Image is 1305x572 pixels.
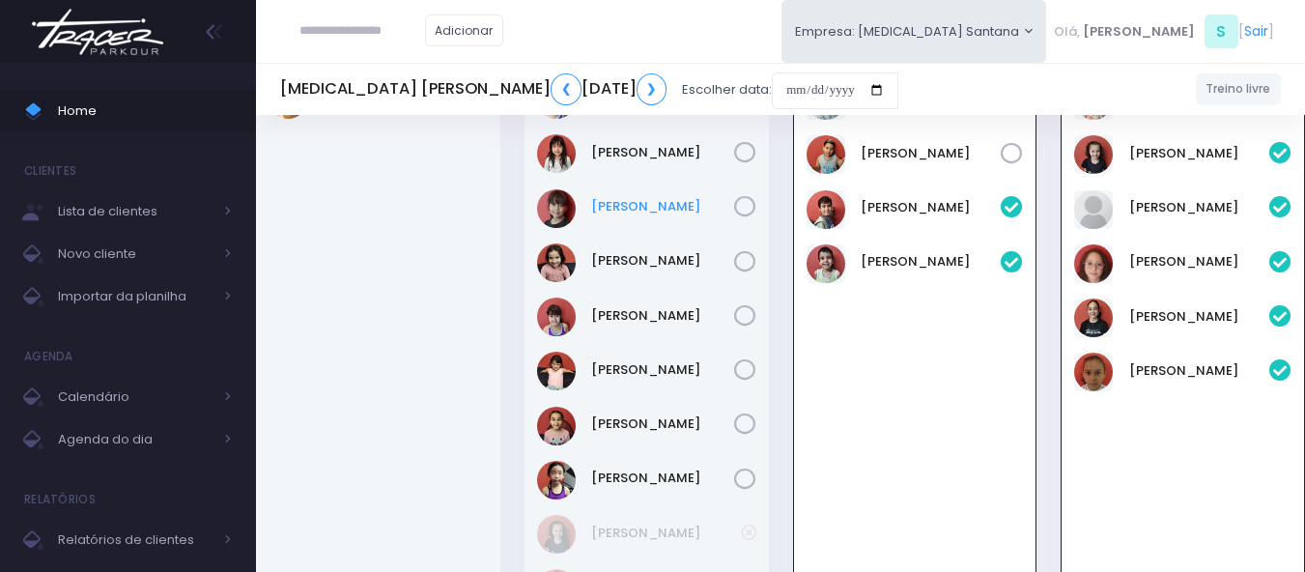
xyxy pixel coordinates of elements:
[1205,14,1238,48] span: S
[1046,10,1281,53] div: [ ]
[861,144,1002,163] a: [PERSON_NAME]
[1129,307,1270,327] a: [PERSON_NAME]
[591,469,734,488] a: [PERSON_NAME]
[280,68,898,112] div: Escolher data:
[537,298,576,336] img: Manuella Oliveira Artischeff
[58,528,213,553] span: Relatórios de clientes
[537,189,576,228] img: Isabela Kazumi Maruya de Carvalho
[1074,244,1113,283] img: Manuella Brandão oliveira
[591,415,734,434] a: [PERSON_NAME]
[551,73,582,105] a: ❮
[637,73,667,105] a: ❯
[1074,353,1113,391] img: Rafaela tiosso zago
[24,480,96,519] h4: Relatórios
[861,198,1002,217] a: [PERSON_NAME]
[24,152,76,190] h4: Clientes
[807,244,845,283] img: Matheus Morbach de Freitas
[425,14,504,46] a: Adicionar
[58,427,213,452] span: Agenda do dia
[1074,135,1113,174] img: Lara Hubert
[1129,144,1270,163] a: [PERSON_NAME]
[807,135,845,174] img: Pedro Eduardo Leite de Oliveira
[58,284,213,309] span: Importar da planilha
[591,306,734,326] a: [PERSON_NAME]
[537,134,576,173] img: Giovanna Akari Uehara
[1074,299,1113,337] img: Melissa Hubert
[537,407,576,445] img: Niara Belisário Cruz
[280,73,667,105] h5: [MEDICAL_DATA] [PERSON_NAME] [DATE]
[58,242,213,267] span: Novo cliente
[861,252,1002,272] a: [PERSON_NAME]
[537,515,576,554] img: Lara Hubert
[591,524,741,543] a: [PERSON_NAME]
[537,243,576,282] img: Liz Stetz Tavernaro Torres
[537,461,576,500] img: Serena Tseng
[1129,198,1270,217] a: [PERSON_NAME]
[591,360,734,380] a: [PERSON_NAME]
[537,352,576,390] img: Manuella Velloso Beio
[1074,190,1113,229] img: Larissa Teodoro Dangebel de Oliveira
[591,251,734,271] a: [PERSON_NAME]
[591,197,734,216] a: [PERSON_NAME]
[58,199,213,224] span: Lista de clientes
[1083,22,1195,42] span: [PERSON_NAME]
[1054,22,1080,42] span: Olá,
[58,385,213,410] span: Calendário
[1129,361,1270,381] a: [PERSON_NAME]
[1129,252,1270,272] a: [PERSON_NAME]
[58,99,232,124] span: Home
[591,143,734,162] a: [PERSON_NAME]
[1196,73,1282,105] a: Treino livre
[24,337,73,376] h4: Agenda
[807,190,845,229] img: Jorge Lima
[1244,21,1268,42] a: Sair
